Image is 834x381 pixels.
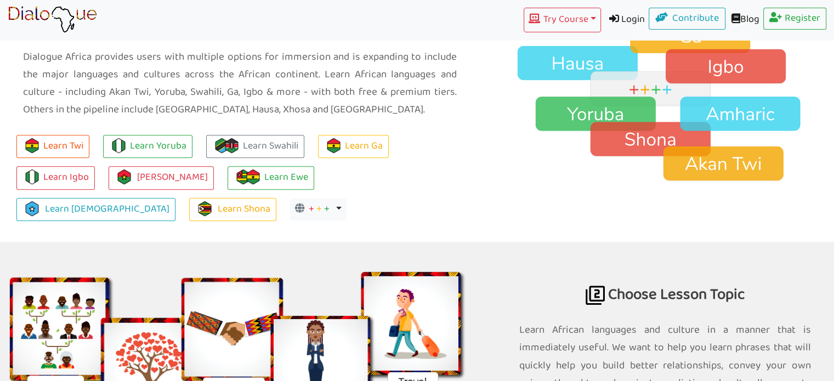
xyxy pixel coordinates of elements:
img: somalia.d5236246.png [25,201,39,216]
h2: Choose Lesson Topic [519,242,811,316]
a: Learn Yoruba [103,135,192,158]
a: Learn Igbo [16,166,95,190]
img: burkina-faso.42b537ce.png [117,169,132,184]
img: flag-nigeria.710e75b6.png [25,169,39,184]
a: Blog [725,8,763,32]
a: Learn [DEMOGRAPHIC_DATA] [16,198,175,221]
a: Login [601,8,649,32]
button: Try Course [524,8,600,32]
a: Learn Ewe [228,166,314,190]
span: + [316,201,322,218]
a: Learn Swahili [206,135,304,158]
p: Dialogue Africa provides users with multiple options for immersion and is expanding to include th... [23,48,457,119]
img: zimbabwe.93903875.png [197,201,212,216]
a: Learn Shona [189,198,276,221]
button: + + + [290,198,347,220]
a: Register [763,8,827,30]
a: [PERSON_NAME] [109,166,214,190]
a: Contribute [649,8,725,30]
span: + [324,201,330,218]
img: Twi language, Yoruba, Hausa, Fante, Igbo, Swahili, Amharic, Shona [496,1,834,183]
img: flag-ghana.106b55d9.png [25,138,39,153]
a: Learn Ga [318,135,389,158]
img: africa language for business travel [586,286,605,305]
img: kenya.f9bac8fe.png [224,138,239,153]
img: flag-ghana.106b55d9.png [246,169,260,184]
img: flag-nigeria.710e75b6.png [111,138,126,153]
button: Learn Twi [16,135,89,158]
img: flag-ghana.106b55d9.png [326,138,341,153]
img: flag-tanzania.fe228584.png [214,138,229,153]
img: learn African language platform app [8,6,97,33]
img: togo.0c01db91.png [236,169,251,184]
span: + [309,201,314,218]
